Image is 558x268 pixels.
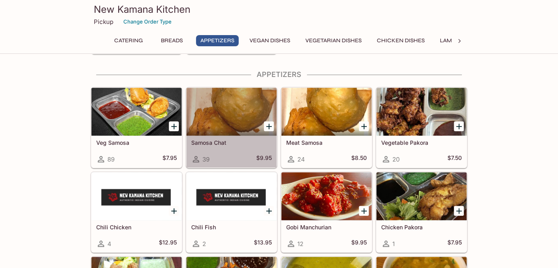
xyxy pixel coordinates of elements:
[169,206,179,216] button: Add Chili Chicken
[94,18,113,26] p: Pickup
[435,35,481,46] button: Lamb Dishes
[202,240,206,248] span: 2
[264,121,274,131] button: Add Samosa Chat
[351,154,367,164] h5: $8.50
[107,156,115,163] span: 89
[376,172,467,252] a: Chicken Pakora1$7.95
[91,172,182,252] a: Chili Chicken4$12.95
[281,87,372,168] a: Meat Samosa24$8.50
[351,239,367,248] h5: $9.95
[297,240,303,248] span: 12
[447,239,462,248] h5: $7.95
[381,139,462,146] h5: Vegetable Pakora
[392,156,400,163] span: 20
[359,206,369,216] button: Add Gobi Manchurian
[447,154,462,164] h5: $7.50
[301,35,366,46] button: Vegetarian Dishes
[202,156,210,163] span: 39
[186,172,277,220] div: Chili Fish
[196,35,239,46] button: Appetizers
[254,239,272,248] h5: $13.95
[454,121,464,131] button: Add Vegetable Pakora
[372,35,429,46] button: Chicken Dishes
[96,139,177,146] h5: Veg Samosa
[91,70,467,79] h4: Appetizers
[281,88,372,136] div: Meat Samosa
[245,35,295,46] button: Vegan Dishes
[381,224,462,231] h5: Chicken Pakora
[376,88,467,136] div: Vegetable Pakora
[91,172,182,220] div: Chili Chicken
[91,88,182,136] div: Veg Samosa
[94,3,464,16] h3: New Kamana Kitchen
[186,88,277,136] div: Samosa Chat
[159,239,177,248] h5: $12.95
[191,224,272,231] h5: Chili Fish
[162,154,177,164] h5: $7.95
[186,172,277,252] a: Chili Fish2$13.95
[264,206,274,216] button: Add Chili Fish
[120,16,175,28] button: Change Order Type
[376,172,467,220] div: Chicken Pakora
[107,240,111,248] span: 4
[281,172,372,252] a: Gobi Manchurian12$9.95
[96,224,177,231] h5: Chili Chicken
[286,224,367,231] h5: Gobi Manchurian
[191,139,272,146] h5: Samosa Chat
[186,87,277,168] a: Samosa Chat39$9.95
[297,156,305,163] span: 24
[376,87,467,168] a: Vegetable Pakora20$7.50
[256,154,272,164] h5: $9.95
[281,172,372,220] div: Gobi Manchurian
[359,121,369,131] button: Add Meat Samosa
[454,206,464,216] button: Add Chicken Pakora
[392,240,395,248] span: 1
[154,35,190,46] button: Breads
[286,139,367,146] h5: Meat Samosa
[169,121,179,131] button: Add Veg Samosa
[91,87,182,168] a: Veg Samosa89$7.95
[110,35,147,46] button: Catering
